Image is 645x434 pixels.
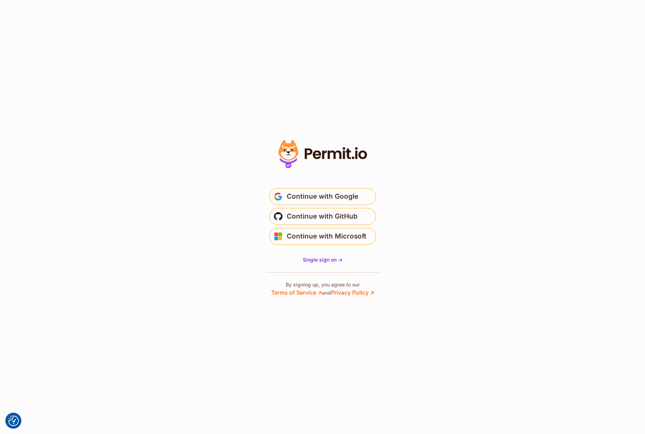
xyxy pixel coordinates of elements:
p: By signing up, you agree to our and [271,281,374,297]
span: Continue with Google [287,191,358,202]
a: Single sign on -> [303,256,343,263]
span: Single sign on -> [303,257,343,263]
span: Continue with Microsoft [287,231,366,242]
button: Continue with Microsoft [269,228,376,245]
button: Continue with GitHub [269,208,376,225]
button: Consent Preferences [8,416,19,426]
button: Continue with Google [269,188,376,205]
a: Terms of Service ↗ [271,289,322,296]
img: Revisit consent button [8,416,19,426]
span: Continue with GitHub [287,211,358,222]
a: Privacy Policy ↗ [331,289,374,296]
